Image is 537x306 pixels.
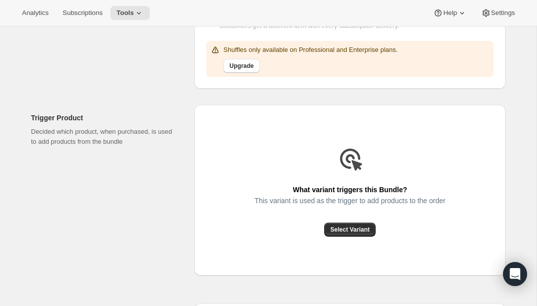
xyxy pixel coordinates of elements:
[110,6,150,20] button: Tools
[255,194,446,208] span: This variant is used as the trigger to add products to the order
[116,9,134,17] span: Tools
[330,226,370,234] span: Select Variant
[56,6,108,20] button: Subscriptions
[16,6,54,20] button: Analytics
[22,9,48,17] span: Analytics
[324,223,376,237] button: Select Variant
[503,262,527,286] div: Open Intercom Messenger
[31,127,178,147] p: Decided which product, when purchased, is used to add products from the bundle
[475,6,521,20] button: Settings
[223,59,260,73] button: Upgrade
[427,6,473,20] button: Help
[31,113,178,123] h2: Trigger Product
[223,45,398,55] p: Shuffles only available on Professional and Enterprise plans.
[443,9,457,17] span: Help
[229,62,254,70] span: Upgrade
[491,9,515,17] span: Settings
[62,9,102,17] span: Subscriptions
[293,183,407,197] span: What variant triggers this Bundle?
